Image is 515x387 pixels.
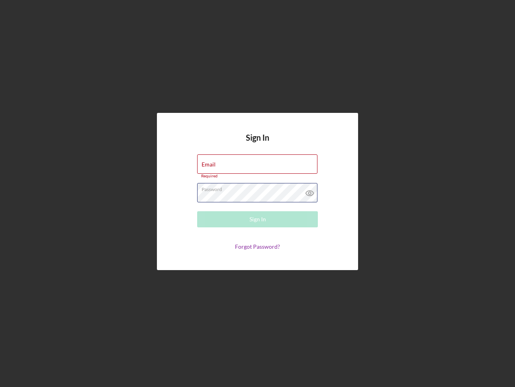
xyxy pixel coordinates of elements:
a: Forgot Password? [235,243,280,250]
h4: Sign In [246,133,269,154]
button: Sign In [197,211,318,227]
div: Required [197,174,318,179]
div: Sign In [249,211,266,227]
label: Password [202,183,317,192]
label: Email [202,161,216,168]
